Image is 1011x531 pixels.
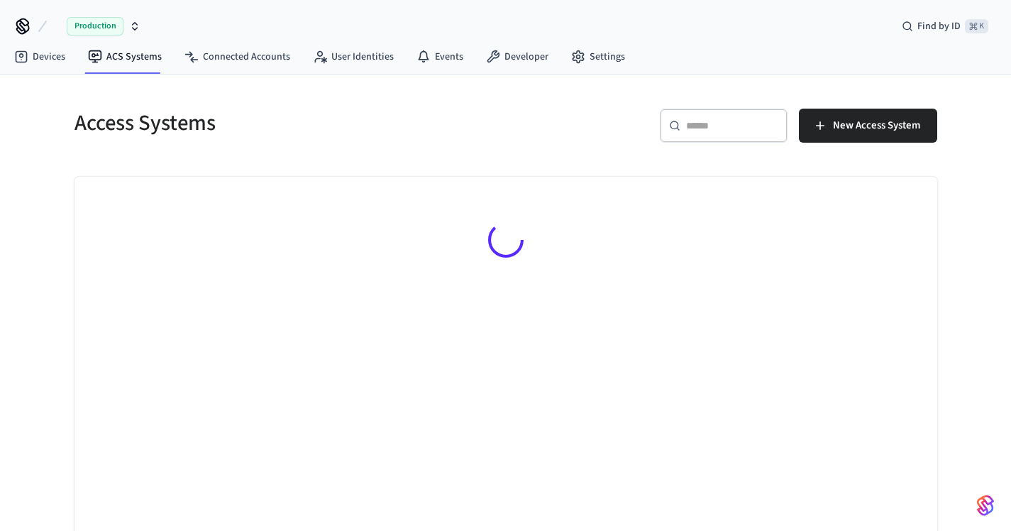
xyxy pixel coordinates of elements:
a: Developer [475,44,560,70]
span: Production [67,17,123,35]
div: Find by ID⌘ K [890,13,1000,39]
h5: Access Systems [74,109,497,138]
a: ACS Systems [77,44,173,70]
a: Events [405,44,475,70]
span: ⌘ K [965,19,988,33]
a: Settings [560,44,636,70]
button: New Access System [799,109,937,143]
span: Find by ID [917,19,961,33]
a: User Identities [302,44,405,70]
a: Devices [3,44,77,70]
a: Connected Accounts [173,44,302,70]
img: SeamLogoGradient.69752ec5.svg [977,494,994,517]
span: New Access System [833,116,920,135]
